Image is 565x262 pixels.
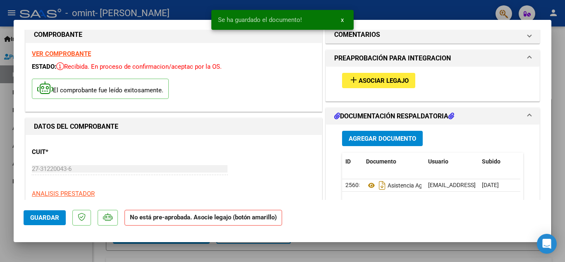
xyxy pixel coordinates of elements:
datatable-header-cell: Usuario [425,153,479,171]
datatable-header-cell: Subido [479,153,520,171]
span: Agregar Documento [349,135,416,142]
span: Asistencia Agosto [366,182,434,189]
p: CUIT [32,147,117,157]
span: ESTADO: [32,63,56,70]
div: PREAPROBACIÓN PARA INTEGRACION [326,67,539,101]
span: Documento [366,158,396,165]
button: Agregar Documento [342,131,423,146]
span: ANALISIS PRESTADOR [32,190,95,197]
span: ID [345,158,351,165]
datatable-header-cell: ID [342,153,363,171]
datatable-header-cell: Acción [520,153,561,171]
button: Asociar Legajo [342,73,415,88]
span: Guardar [30,214,59,221]
span: Usuario [428,158,448,165]
span: [DATE] [482,182,499,188]
h1: PREAPROBACIÓN PARA INTEGRACION [334,53,451,63]
strong: COMPROBANTE [34,31,82,38]
i: Descargar documento [377,179,388,192]
p: El comprobante fue leído exitosamente. [32,79,169,99]
span: Subido [482,158,500,165]
mat-icon: add [349,75,359,85]
span: Se ha guardado el documento! [218,16,302,24]
span: x [341,16,344,24]
mat-expansion-panel-header: COMENTARIOS [326,26,539,43]
mat-expansion-panel-header: PREAPROBACIÓN PARA INTEGRACION [326,50,539,67]
mat-expansion-panel-header: DOCUMENTACIÓN RESPALDATORIA [326,108,539,125]
a: VER COMPROBANTE [32,50,91,58]
span: 25605 [345,182,362,188]
datatable-header-cell: Documento [363,153,425,171]
span: Asociar Legajo [359,77,409,84]
button: Guardar [24,210,66,225]
div: Open Intercom Messenger [537,234,557,254]
span: Recibida. En proceso de confirmacion/aceptac por la OS. [56,63,222,70]
strong: No está pre-aprobada. Asocie legajo (botón amarillo) [124,210,282,226]
strong: DATOS DEL COMPROBANTE [34,123,118,130]
button: x [334,12,350,27]
h1: DOCUMENTACIÓN RESPALDATORIA [334,111,454,121]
